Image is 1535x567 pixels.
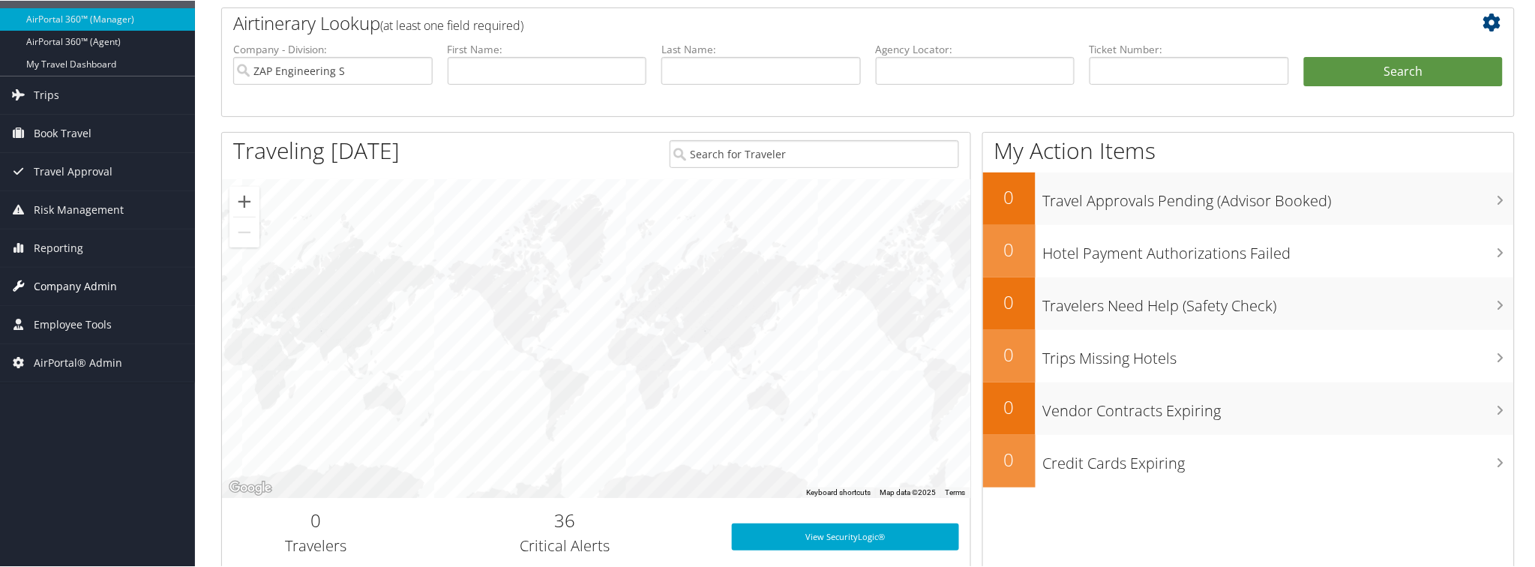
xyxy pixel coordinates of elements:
span: AirPortal® Admin [34,343,122,381]
h2: Airtinerary Lookup [233,10,1395,35]
h3: Hotel Payment Authorizations Failed [1043,235,1514,263]
span: Map data ©2025 [880,487,936,496]
span: Travel Approval [34,152,112,190]
span: Employee Tools [34,305,112,343]
a: View SecurityLogic® [732,523,959,550]
h3: Trips Missing Hotels [1043,340,1514,368]
a: 0Travelers Need Help (Safety Check) [983,277,1514,329]
a: Open this area in Google Maps (opens a new window) [226,478,275,497]
h2: 0 [233,507,397,532]
h3: Vendor Contracts Expiring [1043,392,1514,421]
a: 0Vendor Contracts Expiring [983,382,1514,434]
h3: Travelers [233,535,397,556]
h2: 0 [983,394,1036,419]
span: (at least one field required) [380,16,523,33]
span: Reporting [34,229,83,266]
span: Company Admin [34,267,117,304]
h2: 36 [420,507,709,532]
img: Google [226,478,275,497]
label: Last Name: [661,41,861,56]
label: First Name: [448,41,647,56]
button: Keyboard shortcuts [806,487,871,497]
h3: Travel Approvals Pending (Advisor Booked) [1043,182,1514,211]
h3: Critical Alerts [420,535,709,556]
a: Terms (opens in new tab) [945,487,966,496]
a: 0Travel Approvals Pending (Advisor Booked) [983,172,1514,224]
span: Risk Management [34,190,124,228]
h1: My Action Items [983,134,1514,166]
a: 0Trips Missing Hotels [983,329,1514,382]
label: Ticket Number: [1090,41,1289,56]
h2: 0 [983,184,1036,209]
button: Search [1304,56,1504,86]
h2: 0 [983,289,1036,314]
h1: Traveling [DATE] [233,134,400,166]
h3: Travelers Need Help (Safety Check) [1043,287,1514,316]
input: Search for Traveler [670,139,959,167]
label: Agency Locator: [876,41,1075,56]
h2: 0 [983,446,1036,472]
label: Company - Division: [233,41,433,56]
button: Zoom in [229,186,259,216]
h2: 0 [983,236,1036,262]
span: Trips [34,76,59,113]
h3: Credit Cards Expiring [1043,445,1514,473]
button: Zoom out [229,217,259,247]
a: 0Credit Cards Expiring [983,434,1514,487]
span: Book Travel [34,114,91,151]
h2: 0 [983,341,1036,367]
a: 0Hotel Payment Authorizations Failed [983,224,1514,277]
